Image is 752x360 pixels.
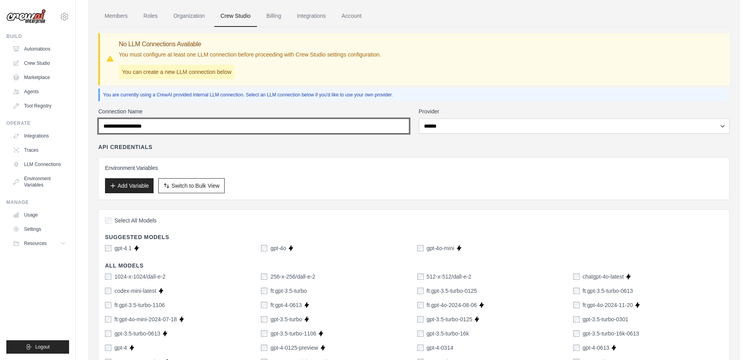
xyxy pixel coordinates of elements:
input: ft:gpt-4o-mini-2024-07-18 [105,316,111,322]
label: gpt-3.5-turbo [270,315,302,323]
label: ft:gpt-4o-mini-2024-07-18 [114,315,177,323]
span: Resources [24,240,47,247]
label: gpt-3.5-turbo-1106 [270,330,316,337]
label: gpt-3.5-turbo-0125 [427,315,473,323]
input: gpt-3.5-turbo-16k-0613 [573,330,579,337]
label: gpt-4.1 [114,244,132,252]
p: You can create a new LLM connection below [119,65,234,79]
p: You are currently using a CrewAI provided internal LLM connection. Select an LLM connection below... [103,92,726,98]
input: ft:gpt-4-0613 [261,302,267,308]
input: gpt-3.5-turbo-0613 [105,330,111,337]
img: Logo [6,9,46,24]
h4: Suggested Models [105,233,723,241]
input: gpt-4o [261,245,267,251]
input: chatgpt-4o-latest [573,273,579,280]
label: gpt-4-0125-preview [270,344,318,352]
input: 512-x-512/dall-e-2 [417,273,424,280]
a: Settings [9,223,69,236]
a: Roles [137,6,164,27]
span: Select All Models [114,217,157,224]
label: Connection Name [98,107,409,115]
input: gpt-4.1 [105,245,111,251]
p: You must configure at least one LLM connection before proceeding with Crew Studio settings config... [119,51,381,58]
a: Usage [9,209,69,221]
label: gpt-4o [270,244,286,252]
button: Logout [6,340,69,354]
button: Resources [9,237,69,250]
input: gpt-3.5-turbo-1106 [261,330,267,337]
a: Environment Variables [9,172,69,191]
a: Organization [167,6,211,27]
a: Crew Studio [214,6,257,27]
a: Marketplace [9,71,69,84]
label: 256-x-256/dall-e-2 [270,273,315,281]
input: gpt-4-0125-preview [261,345,267,351]
input: gpt-3.5-turbo [261,316,267,322]
label: ft:gpt-3.5-turbo-1106 [114,301,165,309]
label: gpt-3.5-turbo-16k [427,330,469,337]
span: Switch to Bulk View [171,182,219,190]
h4: All Models [105,262,723,270]
iframe: Chat Widget [713,322,752,360]
a: Tool Registry [9,100,69,112]
a: Integrations [9,130,69,142]
input: codex-mini-latest [105,288,111,294]
a: Agents [9,85,69,98]
label: codex-mini-latest [114,287,156,295]
button: Switch to Bulk View [158,178,225,193]
label: 1024-x-1024/dall-e-2 [114,273,165,281]
a: Automations [9,43,69,55]
label: ft:gpt-4o-2024-08-06 [427,301,477,309]
input: ft:gpt-3.5-turbo [261,288,267,294]
a: Account [335,6,368,27]
a: Integrations [291,6,332,27]
input: gpt-3.5-turbo-0125 [417,316,424,322]
input: ft:gpt-3.5-turbo-0613 [573,288,579,294]
input: gpt-3.5-turbo-0301 [573,316,579,322]
h3: No LLM Connections Available [119,40,381,49]
label: ft:gpt-3.5-turbo-0613 [583,287,633,295]
label: Provider [419,107,730,115]
div: Manage [6,199,69,205]
div: Build [6,33,69,40]
input: ft:gpt-3.5-turbo-0125 [417,288,424,294]
a: Members [98,6,134,27]
label: gpt-4-0613 [583,344,609,352]
label: gpt-3.5-turbo-0301 [583,315,628,323]
a: Crew Studio [9,57,69,70]
label: gpt-3.5-turbo-0613 [114,330,160,337]
input: 1024-x-1024/dall-e-2 [105,273,111,280]
label: ft:gpt-3.5-turbo-0125 [427,287,477,295]
div: 채팅 위젯 [713,322,752,360]
a: LLM Connections [9,158,69,171]
input: gpt-4o-mini [417,245,424,251]
span: Logout [35,344,50,350]
input: gpt-4 [105,345,111,351]
input: 256-x-256/dall-e-2 [261,273,267,280]
label: ft:gpt-3.5-turbo [270,287,307,295]
input: ft:gpt-3.5-turbo-1106 [105,302,111,308]
input: Select All Models [105,217,111,224]
input: ft:gpt-4o-2024-08-06 [417,302,424,308]
label: gpt-4o-mini [427,244,454,252]
input: gpt-4-0613 [573,345,579,351]
a: Traces [9,144,69,156]
label: 512-x-512/dall-e-2 [427,273,472,281]
button: Add Variable [105,178,154,193]
a: Billing [260,6,287,27]
label: gpt-4-0314 [427,344,454,352]
div: Operate [6,120,69,126]
input: gpt-4-0314 [417,345,424,351]
h4: API Credentials [98,143,152,151]
label: gpt-3.5-turbo-16k-0613 [583,330,639,337]
label: chatgpt-4o-latest [583,273,624,281]
input: gpt-3.5-turbo-16k [417,330,424,337]
label: ft:gpt-4o-2024-11-20 [583,301,633,309]
label: gpt-4 [114,344,127,352]
input: ft:gpt-4o-2024-11-20 [573,302,579,308]
h3: Environment Variables [105,164,723,172]
label: ft:gpt-4-0613 [270,301,302,309]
